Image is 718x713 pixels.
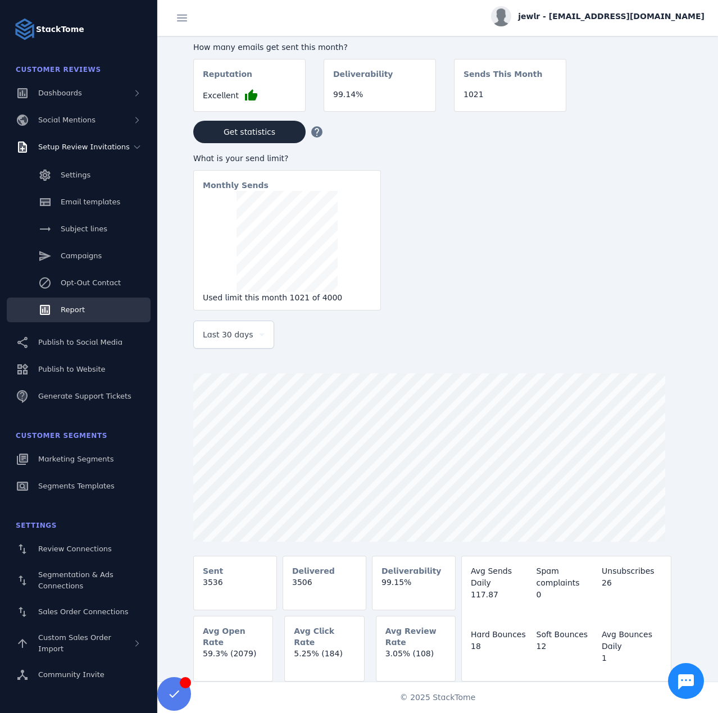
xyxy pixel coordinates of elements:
span: Marketing Segments [38,455,113,463]
strong: StackTome [36,24,84,35]
span: Customer Reviews [16,66,101,74]
span: Publish to Website [38,365,105,373]
span: Campaigns [61,252,102,260]
span: © 2025 StackTome [400,692,476,703]
span: Report [61,305,85,314]
span: Settings [61,171,90,179]
a: Email templates [7,190,151,214]
span: Review Connections [38,545,112,553]
mat-icon: thumb_up [244,89,258,102]
span: Subject lines [61,225,107,233]
a: Marketing Segments [7,447,151,472]
span: Last 30 days [203,328,253,341]
mat-card-subtitle: Avg Click Rate [294,625,355,648]
mat-card-subtitle: Avg Open Rate [203,625,263,648]
mat-card-subtitle: Delivered [292,565,335,577]
a: Subject lines [7,217,151,241]
div: Soft Bounces [537,629,597,641]
mat-card-subtitle: Reputation [203,68,252,89]
div: 18 [471,641,531,652]
a: Review Connections [7,537,151,561]
span: Sales Order Connections [38,607,128,616]
mat-card-subtitle: Deliverability [381,565,442,577]
img: profile.jpg [491,6,511,26]
span: Publish to Social Media [38,338,122,346]
mat-card-subtitle: Monthly Sends [203,180,269,191]
span: Customer Segments [16,432,107,440]
div: Avg Bounces Daily [602,629,662,652]
span: Setup Review Invitations [38,143,130,151]
div: What is your send limit? [193,153,381,164]
a: Campaigns [7,244,151,268]
mat-card-content: 3506 [283,577,366,597]
mat-card-content: 1021 [455,89,566,109]
span: Opt-Out Contact [61,278,121,287]
span: Email templates [61,198,120,206]
mat-card-subtitle: Sent [203,565,223,577]
div: 99.14% [333,89,426,100]
span: Get statistics [224,128,275,136]
mat-card-subtitle: Sends This Month [463,68,542,89]
div: 12 [537,641,597,652]
div: 0 [537,589,597,601]
mat-card-content: 3536 [194,577,276,597]
a: Opt-Out Contact [7,271,151,295]
mat-card-subtitle: Avg Review Rate [385,625,446,648]
a: Segmentation & Ads Connections [7,564,151,597]
button: Get statistics [193,121,306,143]
span: Segments Templates [38,482,115,490]
mat-card-content: 99.15% [372,577,455,597]
span: Community Invite [38,670,104,679]
a: Settings [7,163,151,188]
a: Community Invite [7,662,151,687]
span: Segmentation & Ads Connections [38,570,113,590]
mat-card-content: 59.3% (2079) [194,648,272,669]
a: Publish to Social Media [7,330,151,355]
a: Sales Order Connections [7,600,151,624]
div: 26 [602,577,662,589]
div: Avg Sends Daily [471,565,531,589]
span: Social Mentions [38,116,96,124]
div: Spam complaints [537,565,597,589]
img: Logo image [13,18,36,40]
span: Generate Support Tickets [38,392,131,400]
span: Excellent [203,90,239,102]
span: Dashboards [38,89,82,97]
a: Generate Support Tickets [7,384,151,409]
div: Hard Bounces [471,629,531,641]
a: Segments Templates [7,474,151,499]
mat-card-content: 5.25% (184) [285,648,363,669]
a: Report [7,298,151,322]
div: 117.87 [471,589,531,601]
mat-card-content: 3.05% (108) [376,648,455,669]
div: Unsubscribes [602,565,662,577]
span: Settings [16,522,57,529]
div: Used limit this month 1021 of 4000 [203,292,371,304]
div: How many emails get sent this month? [193,42,566,53]
div: 1 [602,652,662,664]
mat-card-subtitle: Deliverability [333,68,393,89]
span: jewlr - [EMAIL_ADDRESS][DOMAIN_NAME] [518,11,705,22]
button: jewlr - [EMAIL_ADDRESS][DOMAIN_NAME] [491,6,705,26]
a: Publish to Website [7,357,151,382]
span: Custom Sales Order Import [38,633,111,653]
